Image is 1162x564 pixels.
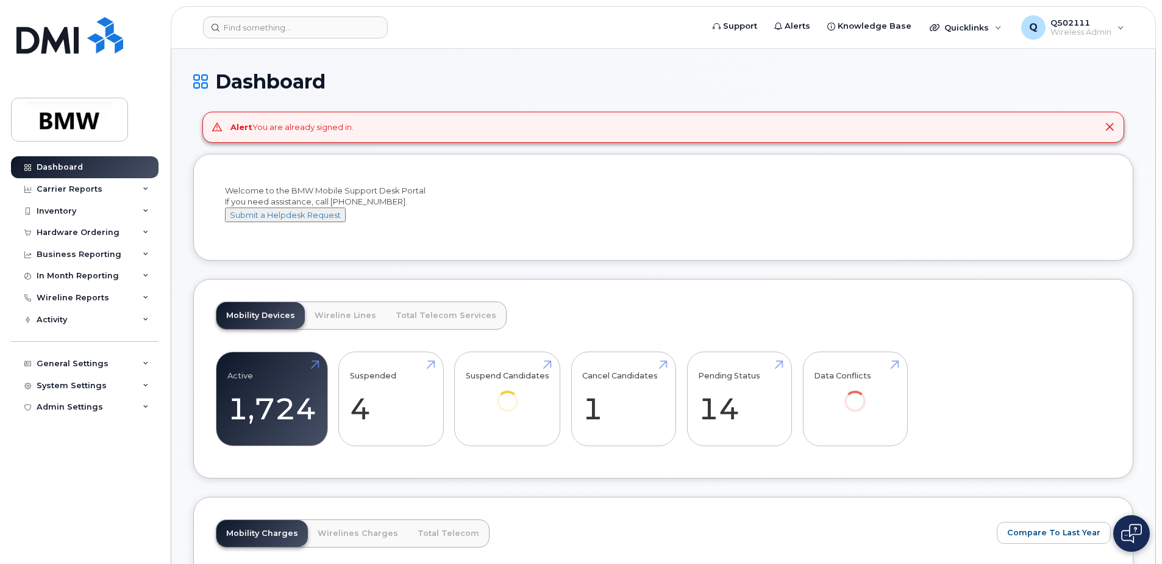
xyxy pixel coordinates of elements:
[225,185,1102,234] div: Welcome to the BMW Mobile Support Desk Portal If you need assistance, call [PHONE_NUMBER].
[227,359,316,439] a: Active 1,724
[350,359,432,439] a: Suspended 4
[466,359,549,429] a: Suspend Candidates
[997,522,1111,544] button: Compare To Last Year
[225,208,346,223] button: Submit a Helpdesk Request
[308,520,408,547] a: Wirelines Charges
[1007,527,1100,538] span: Compare To Last Year
[386,302,506,329] a: Total Telecom Services
[216,302,305,329] a: Mobility Devices
[225,210,346,220] a: Submit a Helpdesk Request
[408,520,489,547] a: Total Telecom
[193,71,1133,92] h1: Dashboard
[230,121,354,133] div: You are already signed in.
[698,359,780,439] a: Pending Status 14
[1121,524,1142,543] img: Open chat
[814,359,896,429] a: Data Conflicts
[582,359,665,439] a: Cancel Candidates 1
[230,122,252,132] strong: Alert
[305,302,386,329] a: Wireline Lines
[216,520,308,547] a: Mobility Charges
